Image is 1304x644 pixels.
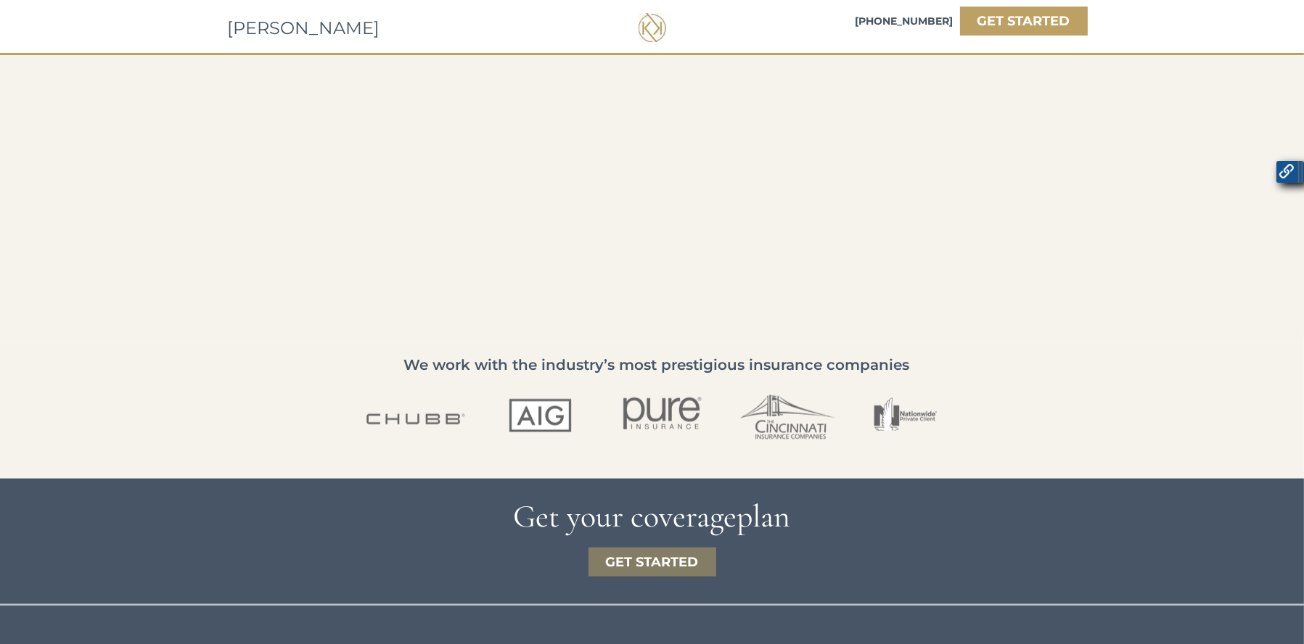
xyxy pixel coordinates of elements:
[513,497,737,536] span: Get your coverage
[737,497,790,536] span: plan
[960,7,1088,36] a: GET STARTED
[977,13,1070,29] strong: GET STARTED
[404,356,910,373] span: We work with the industry’s most prestigious insurance companies
[856,15,954,28] span: [PHONE_NUMBER]
[606,554,699,570] strong: GET STARTED
[589,548,716,577] a: GET STARTED
[1278,162,1295,180] div: Show Mapping Controls
[228,17,380,38] span: [PERSON_NAME]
